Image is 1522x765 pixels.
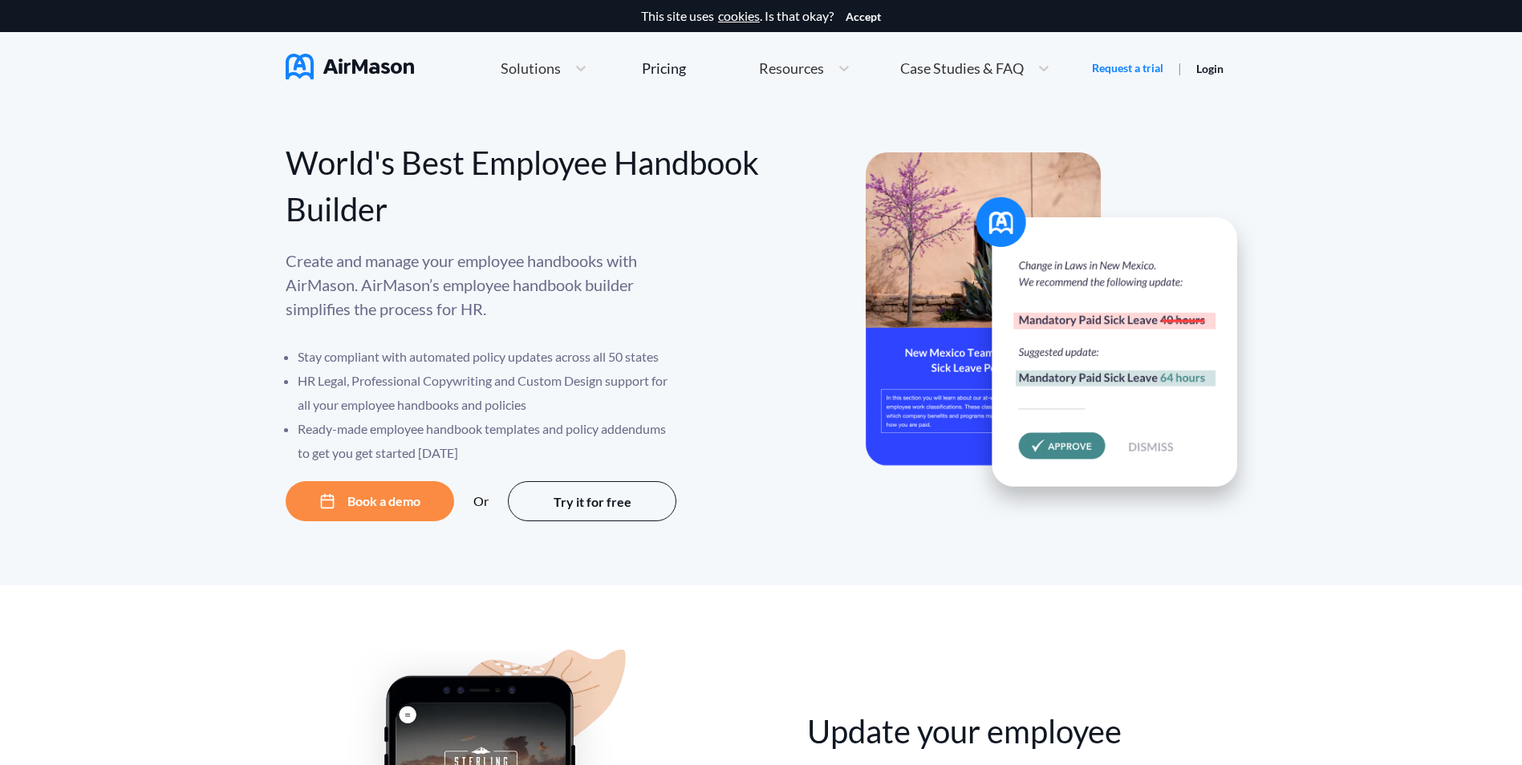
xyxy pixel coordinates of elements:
span: Resources [759,61,824,75]
li: HR Legal, Professional Copywriting and Custom Design support for all your employee handbooks and ... [298,369,679,417]
span: Solutions [501,61,561,75]
img: hero-banner [866,152,1259,520]
li: Stay compliant with automated policy updates across all 50 states [298,345,679,369]
a: cookies [718,9,760,23]
p: Create and manage your employee handbooks with AirMason. AirMason’s employee handbook builder sim... [286,249,679,321]
li: Ready-made employee handbook templates and policy addendums to get you get started [DATE] [298,417,679,465]
span: Case Studies & FAQ [900,61,1024,75]
button: Try it for free [508,481,676,521]
img: AirMason Logo [286,54,414,79]
div: Or [473,494,489,508]
a: Request a trial [1092,60,1163,76]
a: Pricing [642,54,686,83]
a: Login [1196,62,1224,75]
div: World's Best Employee Handbook Builder [286,140,761,233]
span: | [1178,60,1182,75]
div: Pricing [642,61,686,75]
button: Book a demo [286,481,454,521]
button: Accept cookies [846,10,881,23]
